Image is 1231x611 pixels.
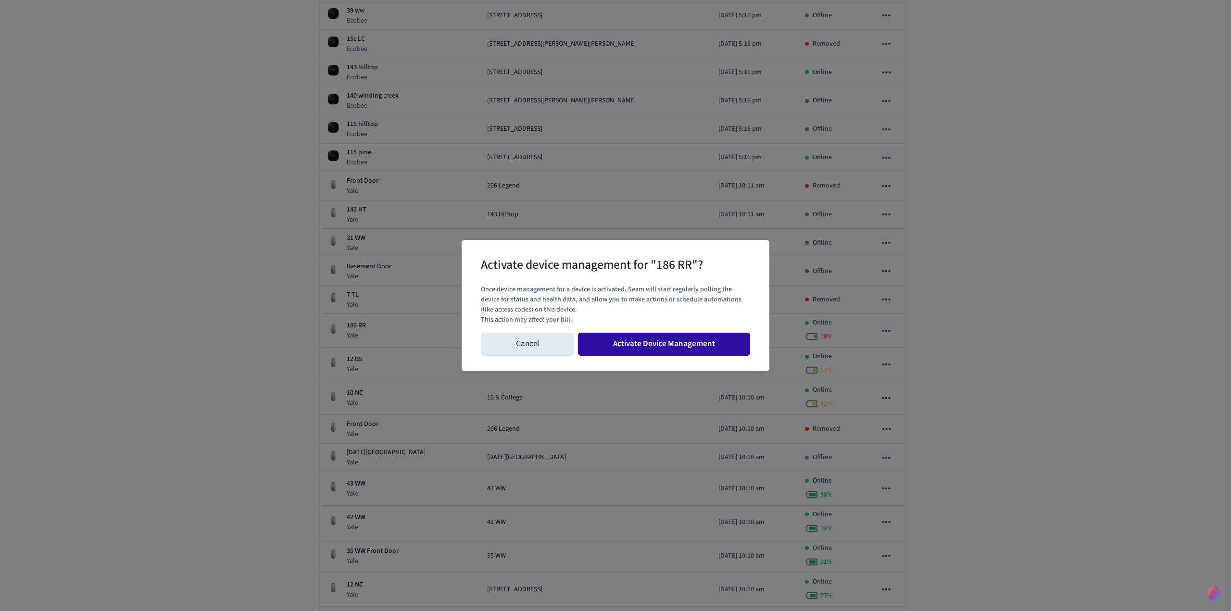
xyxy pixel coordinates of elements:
[481,285,750,315] p: Once device management for a device is activated, Seam will start regularly polling the device fo...
[481,315,750,325] p: This action may affect your bill.
[481,251,703,281] h2: Activate device management for "186 RR"?
[481,333,574,356] button: Cancel
[1208,586,1219,601] img: SeamLogoGradient.69752ec5.svg
[578,333,750,356] button: Activate Device Management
